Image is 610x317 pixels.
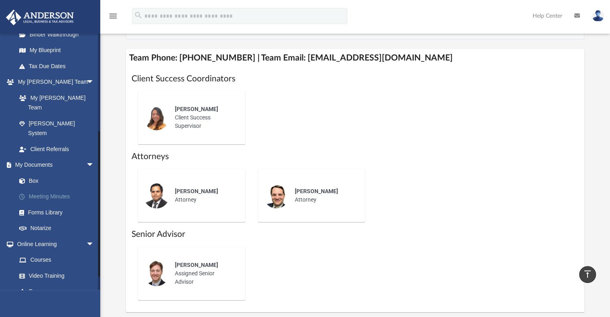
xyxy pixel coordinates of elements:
a: Client Referrals [11,141,102,157]
div: Client Success Supervisor [169,99,239,136]
img: thumbnail [144,260,169,286]
span: arrow_drop_down [86,236,102,252]
img: User Pic [592,10,604,22]
h1: Senior Advisor [132,228,579,240]
a: Video Training [11,268,98,284]
h1: Client Success Coordinators [132,73,579,85]
span: arrow_drop_down [86,157,102,174]
img: thumbnail [144,183,169,208]
a: Box [11,173,102,189]
a: Meeting Minutes [11,189,106,205]
div: Assigned Senior Advisor [169,255,239,292]
span: arrow_drop_down [86,74,102,91]
h4: Team Phone: [PHONE_NUMBER] | Team Email: [EMAIL_ADDRESS][DOMAIN_NAME] [126,49,585,67]
a: Courses [11,252,102,268]
a: My Documentsarrow_drop_down [6,157,106,173]
div: Attorney [169,182,239,210]
a: My [PERSON_NAME] Teamarrow_drop_down [6,74,102,90]
a: vertical_align_top [579,266,596,283]
span: [PERSON_NAME] [295,188,338,194]
img: Anderson Advisors Platinum Portal [4,10,76,25]
a: [PERSON_NAME] System [11,115,102,141]
a: Notarize [11,220,106,236]
a: Tax Due Dates [11,58,106,74]
a: Forms Library [11,204,102,220]
h1: Attorneys [132,151,579,162]
a: Online Learningarrow_drop_down [6,236,102,252]
i: menu [108,11,118,21]
span: [PERSON_NAME] [175,262,218,268]
a: menu [108,15,118,21]
i: search [134,11,143,20]
span: [PERSON_NAME] [175,106,218,112]
span: [PERSON_NAME] [175,188,218,194]
i: vertical_align_top [583,269,592,279]
img: thumbnail [144,105,169,130]
a: My [PERSON_NAME] Team [11,90,98,115]
img: thumbnail [263,183,289,208]
div: Attorney [289,182,359,210]
a: Resources [11,284,102,300]
a: Binder Walkthrough [11,26,106,42]
a: My Blueprint [11,42,102,59]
